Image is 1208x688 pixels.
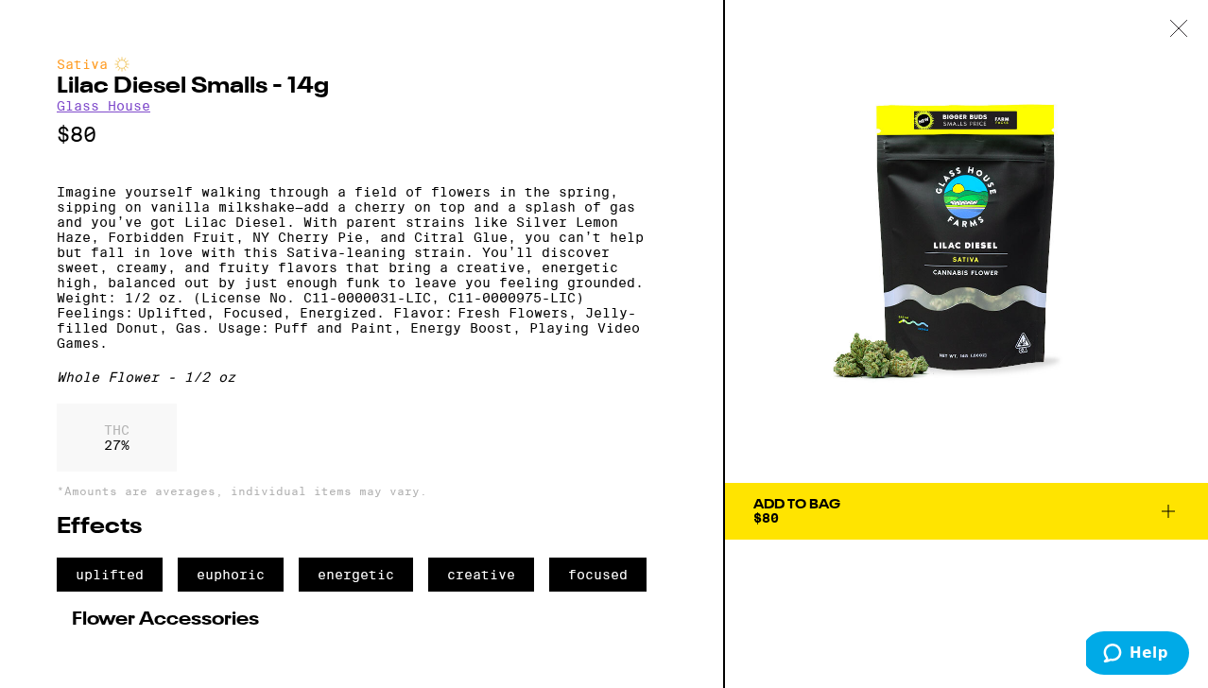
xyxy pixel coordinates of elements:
span: energetic [299,558,413,592]
span: uplifted [57,558,163,592]
p: $80 [57,123,666,146]
p: *Amounts are averages, individual items may vary. [57,485,666,497]
h2: Lilac Diesel Smalls - 14g [57,76,666,98]
a: Glass House [57,98,150,113]
span: euphoric [178,558,284,592]
div: 27 % [57,404,177,472]
span: $80 [753,510,779,525]
iframe: Opens a widget where you can find more information [1086,631,1189,679]
img: sativaColor.svg [114,57,129,72]
button: Add To Bag$80 [725,483,1208,540]
span: creative [428,558,534,592]
p: THC [104,422,129,438]
span: focused [549,558,647,592]
div: Whole Flower - 1/2 oz [57,370,666,385]
h2: Flower Accessories [72,611,651,629]
p: Imagine yourself walking through a field of flowers in the spring, sipping on vanilla milkshake—a... [57,184,666,351]
h2: Effects [57,516,666,539]
div: Sativa [57,57,666,72]
div: Add To Bag [753,498,840,511]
